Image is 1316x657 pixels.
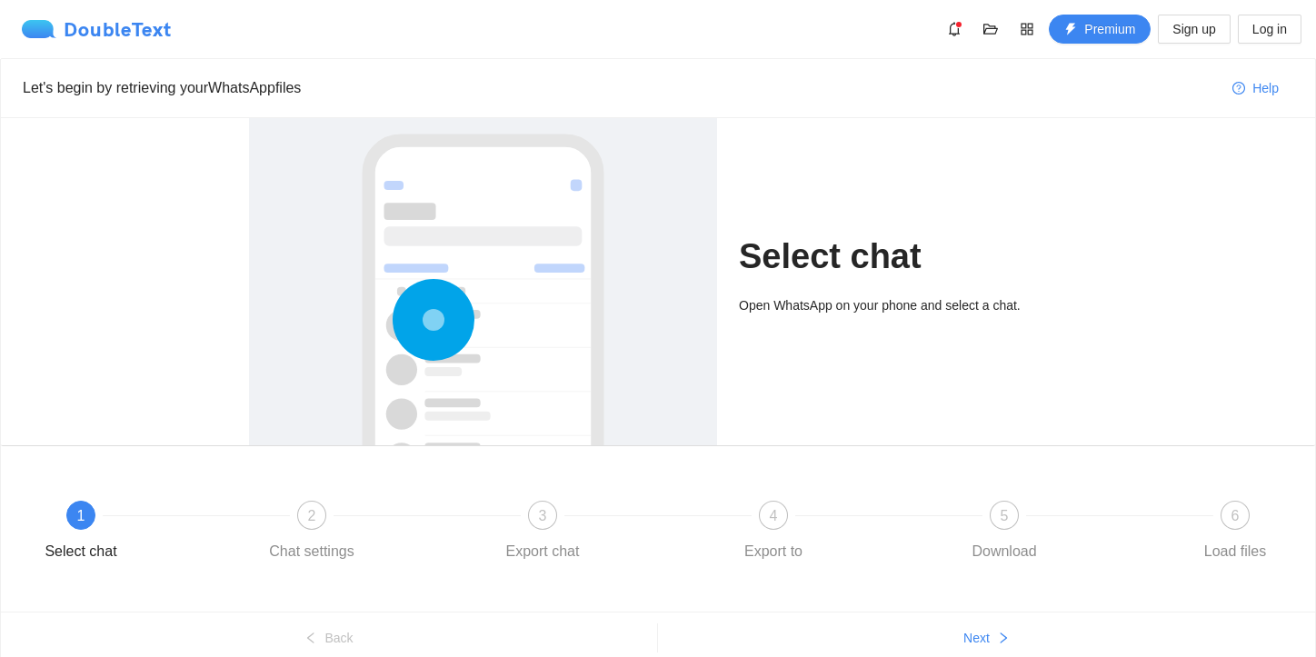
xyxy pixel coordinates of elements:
button: leftBack [1,623,657,652]
span: Next [963,628,990,648]
div: 3Export chat [490,501,721,566]
a: logoDoubleText [22,20,172,38]
button: Nextright [658,623,1315,652]
div: 6Load files [1182,501,1288,566]
div: DoubleText [22,20,172,38]
button: folder-open [976,15,1005,44]
div: Open WhatsApp on your phone and select a chat. [739,295,1067,315]
span: 2 [308,508,316,523]
div: Export chat [506,537,580,566]
span: folder-open [977,22,1004,36]
span: appstore [1013,22,1041,36]
span: thunderbolt [1064,23,1077,37]
span: 3 [539,508,547,523]
div: 1Select chat [28,501,259,566]
button: appstore [1012,15,1042,44]
span: right [997,632,1010,646]
span: question-circle [1232,82,1245,96]
div: Let's begin by retrieving your WhatsApp files [23,76,1218,99]
img: logo [22,20,64,38]
span: 5 [1001,508,1009,523]
h1: Select chat [739,235,1067,278]
div: Select chat [45,537,116,566]
span: Help [1252,78,1279,98]
span: Sign up [1172,19,1215,39]
span: 4 [770,508,778,523]
span: 6 [1231,508,1240,523]
div: Chat settings [269,537,354,566]
button: bell [940,15,969,44]
span: Log in [1252,19,1287,39]
span: Premium [1084,19,1135,39]
div: 4Export to [721,501,952,566]
span: 1 [77,508,85,523]
div: Load files [1204,537,1267,566]
button: Sign up [1158,15,1230,44]
span: bell [941,22,968,36]
button: thunderboltPremium [1049,15,1151,44]
div: 5Download [952,501,1182,566]
div: Download [972,537,1036,566]
button: Log in [1238,15,1301,44]
div: 2Chat settings [259,501,490,566]
button: question-circleHelp [1218,74,1293,103]
div: Export to [744,537,803,566]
